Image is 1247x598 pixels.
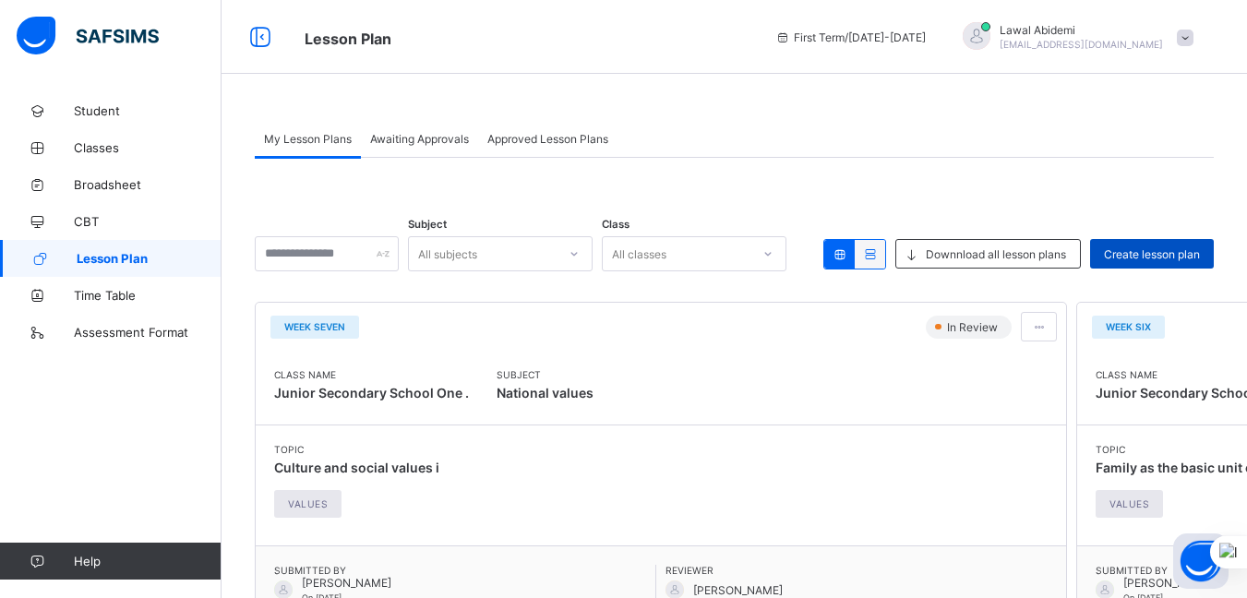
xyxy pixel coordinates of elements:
[284,321,345,332] span: WEEK SEVEN
[77,251,222,266] span: Lesson Plan
[264,132,352,146] span: My Lesson Plans
[1000,39,1163,50] span: [EMAIL_ADDRESS][DOMAIN_NAME]
[302,576,391,590] span: [PERSON_NAME]
[370,132,469,146] span: Awaiting Approvals
[926,247,1066,261] span: Downnload all lesson plans
[274,369,469,380] span: Class Name
[74,103,222,118] span: Student
[1104,247,1200,261] span: Create lesson plan
[74,325,222,340] span: Assessment Format
[418,236,477,271] div: All subjects
[497,380,594,406] span: National values
[274,460,439,475] span: Culture and social values i
[74,288,222,303] span: Time Table
[74,177,222,192] span: Broadsheet
[602,218,629,231] span: Class
[74,554,221,568] span: Help
[274,385,469,401] span: Junior Secondary School One .
[612,236,666,271] div: All classes
[74,140,222,155] span: Classes
[1123,576,1213,590] span: [PERSON_NAME]
[408,218,447,231] span: Subject
[693,583,783,597] span: [PERSON_NAME]
[775,30,926,44] span: session/term information
[274,444,439,455] span: Topic
[487,132,608,146] span: Approved Lesson Plans
[17,17,159,55] img: safsims
[665,565,1048,576] span: Reviewer
[944,22,1203,53] div: LawalAbidemi
[945,320,1003,334] span: In Review
[1173,533,1229,589] button: Open asap
[74,214,222,229] span: CBT
[1106,321,1151,332] span: WEEK SIX
[1000,23,1163,37] span: Lawal Abidemi
[497,369,594,380] span: Subject
[288,498,328,509] span: VALUES
[1109,498,1149,509] span: VALUES
[274,565,655,576] span: Submitted By
[305,30,391,48] span: Lesson Plan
